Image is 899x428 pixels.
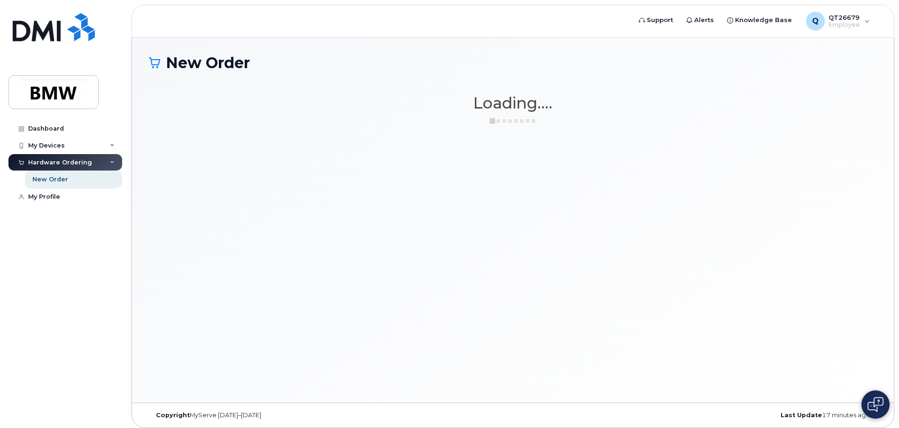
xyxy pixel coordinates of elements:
div: 17 minutes ago [634,412,877,419]
h1: New Order [149,54,877,71]
img: ajax-loader-3a6953c30dc77f0bf724df975f13086db4f4c1262e45940f03d1251963f1bf2e.gif [489,117,536,125]
h1: Loading.... [149,94,877,111]
strong: Copyright [156,412,190,419]
strong: Last Update [781,412,822,419]
div: MyServe [DATE]–[DATE] [149,412,392,419]
img: Open chat [868,397,883,412]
